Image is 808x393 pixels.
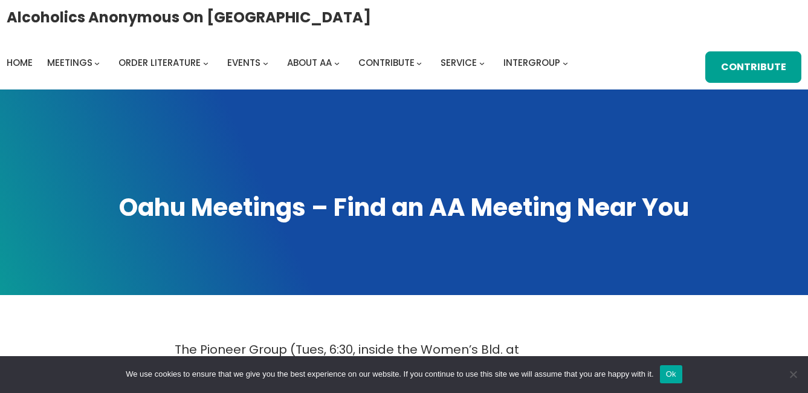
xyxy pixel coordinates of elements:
button: Ok [660,365,682,383]
a: Intergroup [503,54,560,71]
span: We use cookies to ensure that we give you the best experience on our website. If you continue to ... [126,368,653,380]
button: Contribute submenu [416,60,422,65]
a: About AA [287,54,332,71]
span: Intergroup [503,56,560,69]
a: Home [7,54,33,71]
nav: Intergroup [7,54,572,71]
a: Contribute [358,54,415,71]
span: Home [7,56,33,69]
span: Events [227,56,260,69]
span: Meetings [47,56,92,69]
button: Order Literature submenu [203,60,208,65]
a: Contribute [705,51,801,83]
button: About AA submenu [334,60,340,65]
span: Contribute [358,56,415,69]
a: Events [227,54,260,71]
button: Events submenu [263,60,268,65]
span: Order Literature [118,56,201,69]
span: No [787,368,799,380]
span: Service [441,56,477,69]
a: Alcoholics Anonymous on [GEOGRAPHIC_DATA] [7,4,371,30]
h1: Oahu Meetings – Find an AA Meeting Near You [12,191,796,224]
button: Meetings submenu [94,60,100,65]
button: Intergroup submenu [563,60,568,65]
button: Service submenu [479,60,485,65]
a: Meetings [47,54,92,71]
p: The Pioneer Group (Tues, 6:30, inside the Women’s Bld. at [DEMOGRAPHIC_DATA]) is seeking support.... [175,339,634,382]
span: About AA [287,56,332,69]
a: Service [441,54,477,71]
